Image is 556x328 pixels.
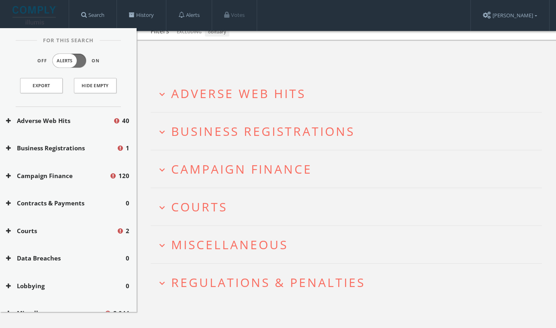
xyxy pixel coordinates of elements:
span: Regulations & Penalties [171,274,365,291]
span: 0 [126,254,129,263]
button: Miscellaneous [6,309,104,318]
span: 120 [119,171,129,180]
span: obituary [205,27,229,37]
i: expand_more [157,278,168,289]
span: 2 [126,226,129,236]
span: Campaign Finance [171,161,312,177]
span: Business Registrations [171,123,355,139]
span: On [92,57,100,64]
i: expand_more [157,164,168,175]
span: 2,044 [113,309,129,318]
span: Miscellaneous [171,236,288,253]
button: expand_moreAdverse Web Hits [157,87,542,100]
button: expand_moreMiscellaneous [157,238,542,251]
img: illumis [12,6,57,25]
span: excluding [177,29,202,35]
button: expand_moreCampaign Finance [157,162,542,176]
i: expand_more [157,202,168,213]
button: expand_moreBusiness Registrations [157,125,542,138]
i: expand_more [157,240,168,251]
button: expand_moreCourts [157,200,542,213]
span: 1 [126,143,129,153]
span: Off [37,57,47,64]
button: Campaign Finance [6,171,109,180]
span: 0 [126,281,129,291]
span: Filters [151,27,169,35]
button: Contracts & Payments [6,199,126,208]
button: expand_moreRegulations & Penalties [157,276,542,289]
span: Courts [171,199,227,215]
button: Hide Empty [74,78,117,93]
span: Adverse Web Hits [171,85,306,102]
i: expand_more [157,89,168,100]
button: Business Registrations [6,143,117,153]
i: expand_more [157,127,168,137]
a: Export [20,78,63,93]
button: Courts [6,226,117,236]
button: Data Breaches [6,254,126,263]
span: For This Search [37,37,100,45]
button: Lobbying [6,281,126,291]
button: Adverse Web Hits [6,116,113,125]
span: 40 [122,116,129,125]
span: 0 [126,199,129,208]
